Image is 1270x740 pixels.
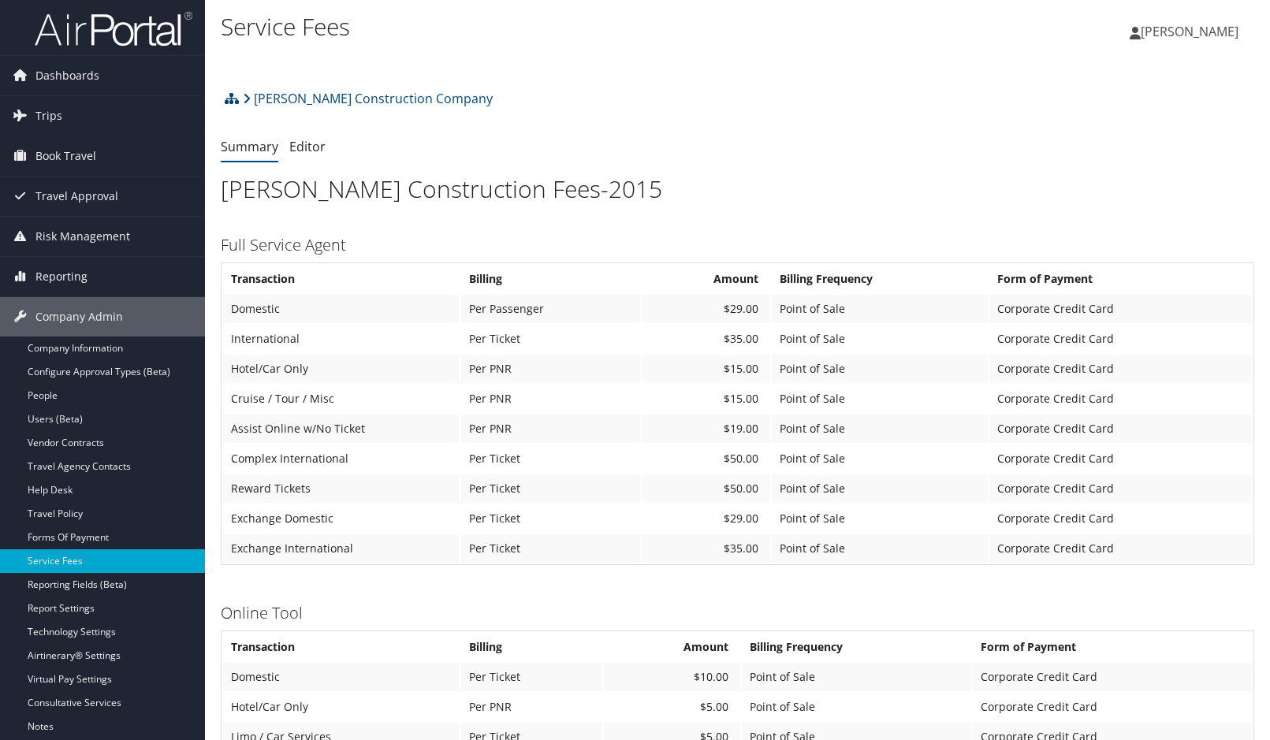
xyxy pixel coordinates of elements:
th: Billing Frequency [742,633,971,661]
td: Per PNR [461,385,641,413]
td: Per Ticket [461,474,641,503]
span: [PERSON_NAME] [1141,23,1238,40]
td: Point of Sale [742,693,971,721]
td: Per PNR [461,355,641,383]
td: Corporate Credit Card [989,444,1252,473]
a: Editor [289,138,326,155]
td: $10.00 [604,663,740,691]
th: Amount [642,265,771,293]
td: Point of Sale [772,325,988,353]
span: Trips [35,96,62,136]
td: Exchange Domestic [223,504,460,533]
img: airportal-logo.png [35,10,192,47]
a: [PERSON_NAME] Construction Company [243,83,493,114]
td: Cruise / Tour / Misc [223,385,460,413]
td: $5.00 [604,693,740,721]
th: Billing Frequency [772,265,988,293]
td: Point of Sale [772,295,988,323]
td: Hotel/Car Only [223,693,460,721]
td: Corporate Credit Card [973,663,1252,691]
td: Point of Sale [742,663,971,691]
td: Per Ticket [461,444,641,473]
td: $35.00 [642,534,771,563]
td: Point of Sale [772,444,988,473]
td: Corporate Credit Card [989,504,1252,533]
td: Complex International [223,444,460,473]
td: Exchange International [223,534,460,563]
span: Book Travel [35,136,96,176]
td: Per PNR [461,415,641,443]
td: Reward Tickets [223,474,460,503]
td: Point of Sale [772,534,988,563]
td: Per Ticket [461,504,641,533]
td: Per Ticket [461,663,602,691]
span: Dashboards [35,56,99,95]
td: Point of Sale [772,385,988,413]
td: Corporate Credit Card [989,295,1252,323]
th: Billing [461,633,602,661]
td: $29.00 [642,504,771,533]
a: Summary [221,138,278,155]
a: [PERSON_NAME] [1130,8,1254,55]
td: $19.00 [642,415,771,443]
th: Form of Payment [973,633,1252,661]
td: Per Ticket [461,325,641,353]
td: Corporate Credit Card [989,534,1252,563]
span: Risk Management [35,217,130,256]
td: Point of Sale [772,474,988,503]
td: Per PNR [461,693,602,721]
td: Point of Sale [772,415,988,443]
td: $15.00 [642,355,771,383]
td: $50.00 [642,444,771,473]
td: $29.00 [642,295,771,323]
td: Hotel/Car Only [223,355,460,383]
td: Point of Sale [772,504,988,533]
td: Corporate Credit Card [989,474,1252,503]
span: Travel Approval [35,177,118,216]
h3: Online Tool [221,602,1254,624]
td: $15.00 [642,385,771,413]
th: Amount [604,633,740,661]
th: Billing [461,265,641,293]
span: Reporting [35,257,88,296]
td: Per Ticket [461,534,641,563]
td: International [223,325,460,353]
td: Domestic [223,663,460,691]
h3: Full Service Agent [221,234,1254,256]
td: $50.00 [642,474,771,503]
td: Corporate Credit Card [989,415,1252,443]
span: Company Admin [35,297,123,337]
h1: Service Fees [221,10,910,43]
th: Transaction [223,265,460,293]
td: $35.00 [642,325,771,353]
td: Corporate Credit Card [989,355,1252,383]
td: Assist Online w/No Ticket [223,415,460,443]
th: Transaction [223,633,460,661]
td: Corporate Credit Card [989,385,1252,413]
td: Corporate Credit Card [989,325,1252,353]
h1: [PERSON_NAME] Construction Fees-2015 [221,173,1254,206]
td: Corporate Credit Card [973,693,1252,721]
td: Domestic [223,295,460,323]
td: Point of Sale [772,355,988,383]
td: Per Passenger [461,295,641,323]
th: Form of Payment [989,265,1252,293]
